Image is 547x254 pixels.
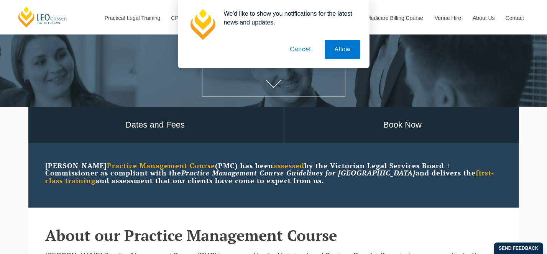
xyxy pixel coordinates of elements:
strong: first-class training [46,168,494,185]
img: notification icon [187,9,218,40]
strong: assessed [274,161,305,170]
button: Allow [325,40,360,59]
h2: About our Practice Management Course [46,227,502,244]
strong: Practice Management Course [107,161,215,170]
a: Dates and Fees [26,107,284,143]
em: Practice Management Course Guidelines for [GEOGRAPHIC_DATA] [182,168,416,177]
p: [PERSON_NAME] (PMC) has been by the Victorian Legal Services Board + Commissioner as compliant wi... [46,162,502,185]
button: Cancel [280,40,320,59]
div: We'd like to show you notifications for the latest news and updates. [218,9,360,27]
a: Book Now [284,107,521,143]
